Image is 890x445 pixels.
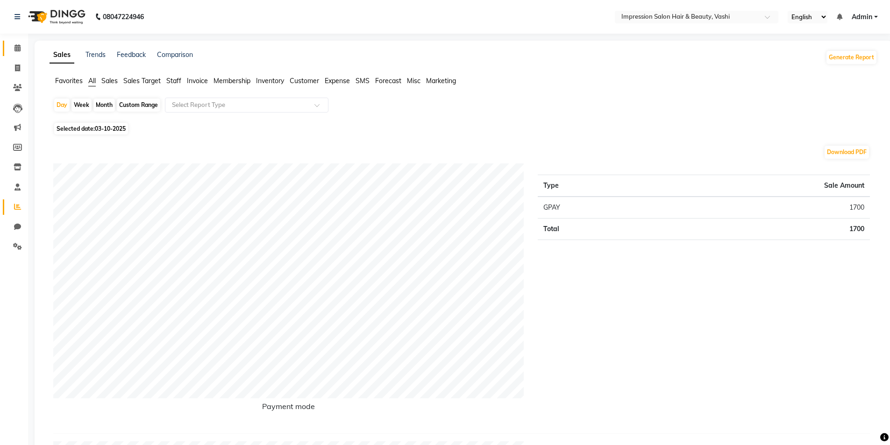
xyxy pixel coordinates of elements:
td: 1700 [655,219,870,240]
span: Invoice [187,77,208,85]
b: 08047224946 [103,4,144,30]
h6: Payment mode [53,402,524,415]
a: Comparison [157,50,193,59]
span: Sales Target [123,77,161,85]
span: Forecast [375,77,401,85]
div: Month [93,99,115,112]
span: Marketing [426,77,456,85]
img: logo [24,4,88,30]
div: Custom Range [117,99,160,112]
span: All [88,77,96,85]
span: 03-10-2025 [95,125,126,132]
td: 1700 [655,197,870,219]
span: Expense [325,77,350,85]
th: Sale Amount [655,175,870,197]
span: Sales [101,77,118,85]
span: Admin [852,12,872,22]
a: Trends [85,50,106,59]
a: Sales [50,47,74,64]
span: Staff [166,77,181,85]
span: Customer [290,77,319,85]
span: Inventory [256,77,284,85]
span: Selected date: [54,123,128,134]
span: Misc [407,77,420,85]
div: Week [71,99,92,112]
span: SMS [356,77,370,85]
button: Download PDF [825,146,869,159]
th: Type [538,175,655,197]
td: Total [538,219,655,240]
button: Generate Report [826,51,876,64]
span: Favorites [55,77,83,85]
span: Membership [214,77,250,85]
a: Feedback [117,50,146,59]
div: Day [54,99,70,112]
td: GPAY [538,197,655,219]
